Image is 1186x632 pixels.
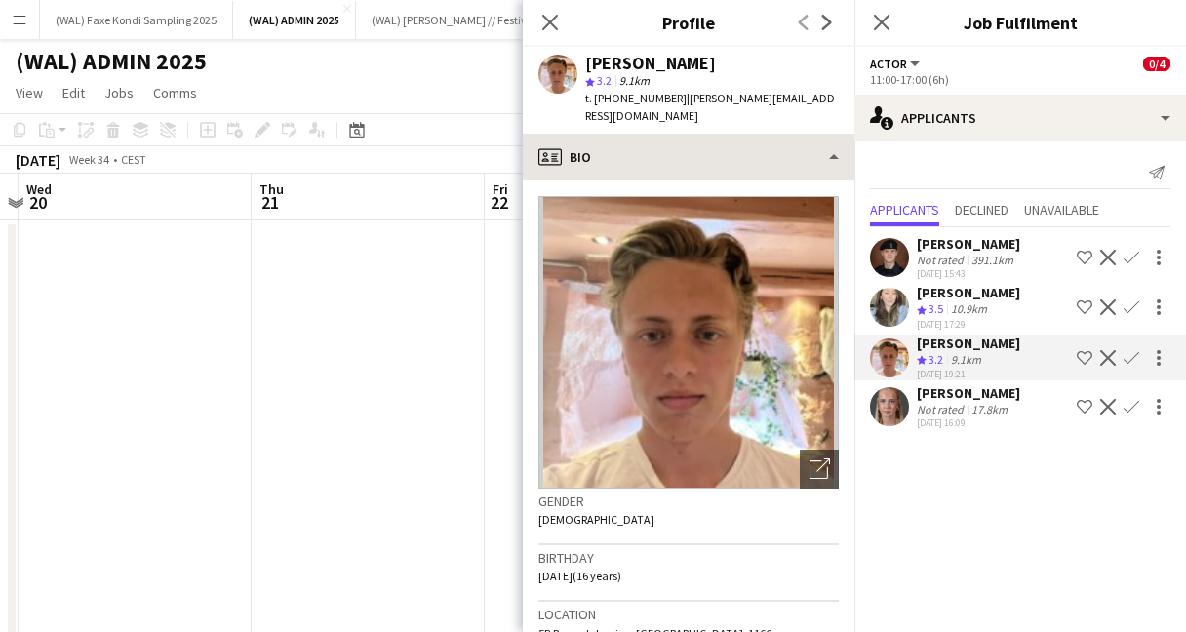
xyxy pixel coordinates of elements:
div: [DATE] 15:43 [917,267,1020,280]
span: [DEMOGRAPHIC_DATA] [538,512,654,527]
div: [PERSON_NAME] [585,55,716,72]
span: View [16,84,43,101]
h3: Location [538,606,839,623]
h3: Birthday [538,549,839,567]
a: View [8,80,51,105]
div: 17.8km [968,402,1011,416]
span: t. [PHONE_NUMBER] [585,91,687,105]
span: Fri [493,180,508,198]
a: Comms [145,80,205,105]
span: 9.1km [615,73,653,88]
button: (WAL) ADMIN 2025 [233,1,356,39]
span: 3.5 [929,301,943,316]
a: Edit [55,80,93,105]
span: 20 [23,191,52,214]
span: 22 [490,191,508,214]
h3: Job Fulfilment [854,10,1186,35]
span: Comms [153,84,197,101]
div: Open photos pop-in [800,450,839,489]
div: Not rated [917,402,968,416]
span: Week 34 [64,152,113,167]
span: Declined [955,203,1008,217]
button: (WAL) [PERSON_NAME] // Festivalsommer [356,1,595,39]
div: [PERSON_NAME] [917,235,1020,253]
span: Unavailable [1024,203,1099,217]
div: 11:00-17:00 (6h) [870,72,1170,87]
span: Thu [259,180,284,198]
div: [DATE] [16,150,60,170]
h3: Gender [538,493,839,510]
div: [PERSON_NAME] [917,284,1020,301]
span: 21 [257,191,284,214]
div: Applicants [854,95,1186,141]
a: Jobs [97,80,141,105]
div: Bio [523,134,854,180]
div: 391.1km [968,253,1017,267]
div: [DATE] 16:09 [917,416,1020,429]
div: 9.1km [947,352,985,369]
div: CEST [121,152,146,167]
span: Edit [62,84,85,101]
div: [DATE] 17:29 [917,318,1020,331]
div: [DATE] 19:21 [917,368,1020,380]
div: [PERSON_NAME] [917,335,1020,352]
span: Wed [26,180,52,198]
div: Not rated [917,253,968,267]
img: Crew avatar or photo [538,196,839,489]
button: (WAL) Faxe Kondi Sampling 2025 [40,1,233,39]
h1: (WAL) ADMIN 2025 [16,47,207,76]
h3: Profile [523,10,854,35]
span: Applicants [870,203,939,217]
span: [DATE] (16 years) [538,569,621,583]
button: Actor [870,57,923,71]
span: 3.2 [929,352,943,367]
span: Actor [870,57,907,71]
span: 0/4 [1143,57,1170,71]
span: Jobs [104,84,134,101]
div: 10.9km [947,301,991,318]
div: [PERSON_NAME] [917,384,1020,402]
span: 3.2 [597,73,612,88]
span: | [PERSON_NAME][EMAIL_ADDRESS][DOMAIN_NAME] [585,91,835,123]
